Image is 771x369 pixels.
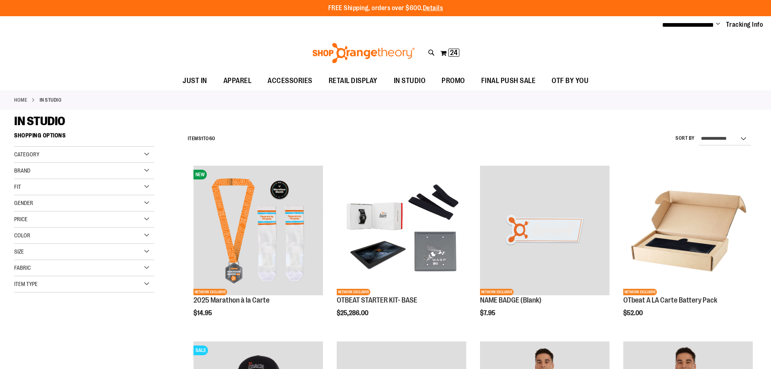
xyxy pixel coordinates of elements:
span: APPAREL [223,72,252,90]
label: Sort By [675,135,695,142]
a: NAME BADGE (Blank)NETWORK EXCLUSIVE [480,166,610,296]
a: OTbeat A LA Carte Battery Pack [623,296,717,304]
span: NETWORK EXCLUSIVE [480,289,514,295]
span: $52.00 [623,309,644,317]
strong: IN STUDIO [40,96,62,104]
a: 2025 Marathon à la CarteNEWNETWORK EXCLUSIVE [193,166,323,296]
img: NAME BADGE (Blank) [480,166,610,295]
span: NETWORK EXCLUSIVE [193,289,227,295]
span: NEW [193,170,207,179]
span: Category [14,151,39,158]
img: Product image for OTbeat A LA Carte Battery Pack [623,166,753,295]
span: Item Type [14,281,38,287]
span: NETWORK EXCLUSIVE [337,289,370,295]
p: FREE Shipping, orders over $600. [328,4,443,13]
span: Fabric [14,264,31,271]
a: OTBEAT STARTER KIT- BASE [337,296,417,304]
span: RETAIL DISPLAY [329,72,378,90]
div: product [189,162,327,337]
span: Color [14,232,30,239]
span: Gender [14,200,33,206]
span: $7.95 [480,309,497,317]
span: 1 [201,136,203,141]
img: Shop Orangetheory [311,43,416,63]
a: Details [423,4,443,12]
span: PROMO [442,72,465,90]
span: IN STUDIO [394,72,426,90]
div: product [333,162,470,337]
span: IN STUDIO [14,114,65,128]
div: product [619,162,757,337]
span: Fit [14,183,21,190]
span: OTF BY YOU [552,72,588,90]
span: SALE [193,346,208,355]
button: Account menu [716,21,720,29]
span: FINAL PUSH SALE [481,72,536,90]
a: Home [14,96,27,104]
span: 24 [450,49,458,57]
div: product [476,162,614,337]
a: 2025 Marathon à la Carte [193,296,270,304]
h2: Items to [188,132,215,145]
a: OTBEAT STARTER KIT- BASENETWORK EXCLUSIVE [337,166,466,296]
strong: Shopping Options [14,128,154,147]
a: Tracking Info [726,20,763,29]
span: ACCESSORIES [268,72,312,90]
span: Brand [14,167,30,174]
span: 60 [209,136,215,141]
img: 2025 Marathon à la Carte [193,166,323,295]
a: NAME BADGE (Blank) [480,296,542,304]
span: NETWORK EXCLUSIVE [623,289,657,295]
span: $14.95 [193,309,213,317]
span: Price [14,216,28,222]
img: OTBEAT STARTER KIT- BASE [337,166,466,295]
a: Product image for OTbeat A LA Carte Battery PackNETWORK EXCLUSIVE [623,166,753,296]
span: $25,286.00 [337,309,370,317]
span: Size [14,248,24,255]
span: JUST IN [183,72,207,90]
